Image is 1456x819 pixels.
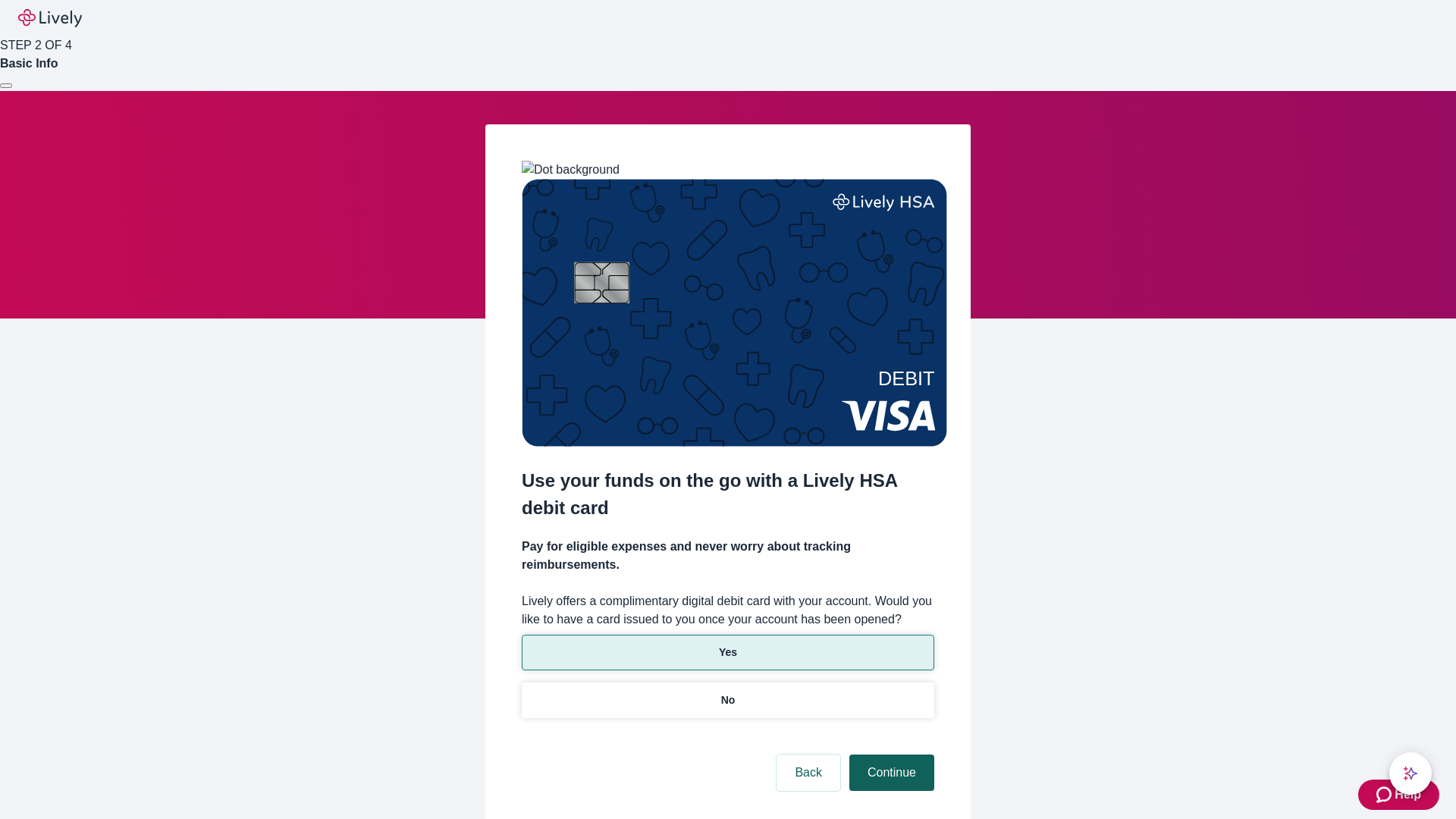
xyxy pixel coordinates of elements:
p: Yes [719,645,737,661]
svg: Lively AI Assistant [1403,766,1418,781]
span: Help [1395,786,1421,804]
h2: Use your funds on the go with a Lively HSA debit card [522,467,934,522]
p: No [721,692,736,708]
button: Continue [849,755,934,791]
img: Debit card [522,179,947,447]
h4: Pay for eligible expenses and never worry about tracking reimbursements. [522,538,934,574]
button: Back [777,755,840,791]
button: chat [1389,752,1432,795]
svg: Zendesk support icon [1376,786,1395,804]
button: Zendesk support iconHelp [1358,780,1439,810]
img: Lively [18,9,82,27]
img: Dot background [522,161,620,179]
label: Lively offers a complimentary digital debit card with your account. Would you like to have a card... [522,592,934,629]
button: Yes [522,635,934,670]
button: No [522,682,934,718]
